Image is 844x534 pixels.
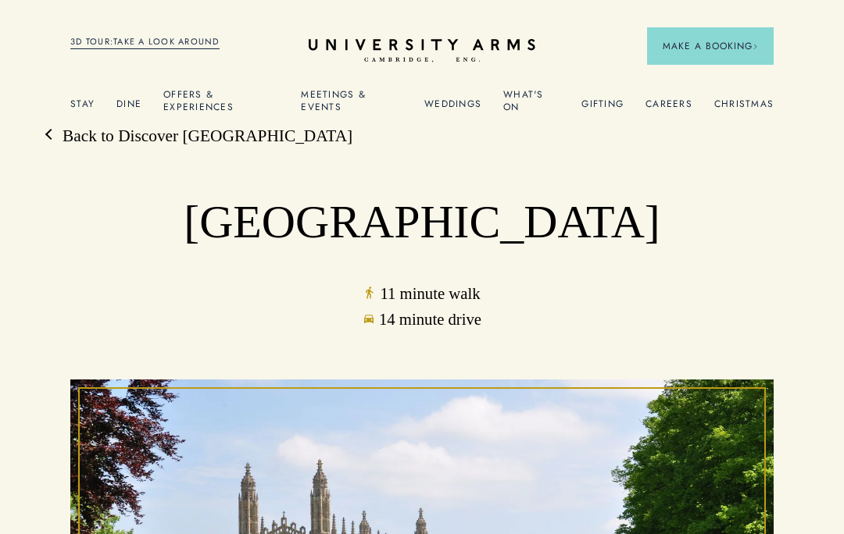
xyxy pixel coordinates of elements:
a: Gifting [581,98,624,119]
a: Home [309,39,535,63]
span: Make a Booking [663,39,758,53]
img: Arrow icon [753,44,758,49]
a: What's On [503,89,560,122]
p: 11 minute walk [141,281,703,307]
a: Stay [70,98,95,119]
a: Weddings [424,98,481,119]
button: Make a BookingArrow icon [647,27,774,65]
p: 14 minute drive [141,307,703,333]
a: Meetings & Events [301,89,402,122]
a: Careers [646,98,692,119]
a: Offers & Experiences [163,89,279,122]
h1: [GEOGRAPHIC_DATA] [141,194,703,250]
a: 3D TOUR:TAKE A LOOK AROUND [70,35,220,49]
a: Back to Discover [GEOGRAPHIC_DATA] [47,125,352,148]
a: Christmas [714,98,774,119]
a: Dine [116,98,141,119]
